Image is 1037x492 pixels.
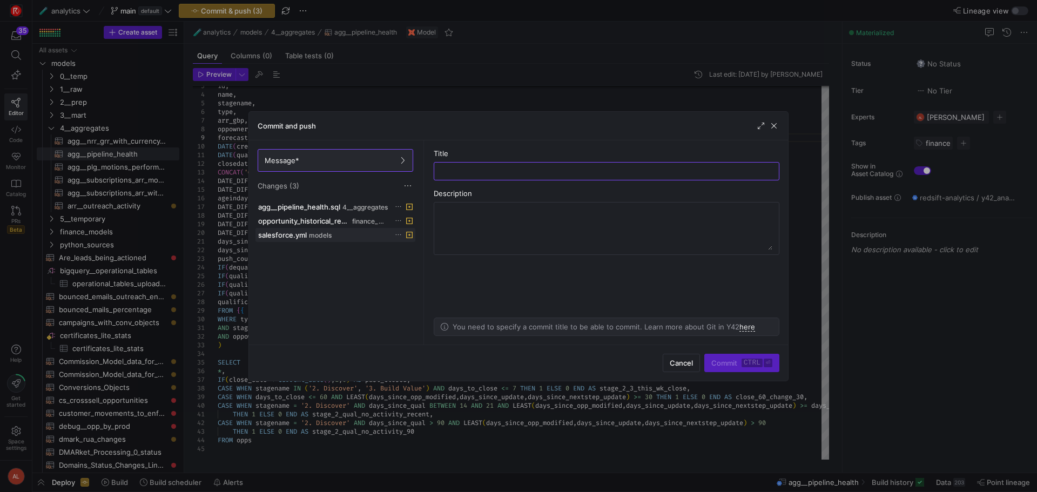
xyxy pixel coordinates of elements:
[255,214,415,228] button: opportunity_historical_recreation.sqlfinance_models
[434,189,779,198] div: Description
[258,217,350,225] span: opportunity_historical_recreation.sql
[663,354,700,372] button: Cancel
[670,359,693,367] span: Cancel
[258,122,316,130] h3: Commit and push
[453,322,755,331] p: You need to specify a commit title to be able to commit. Learn more about Git in Y42
[258,149,413,172] button: Message*
[258,231,307,239] span: salesforce.yml
[255,200,415,214] button: agg__pipeline_health.sql4__aggregates
[352,218,389,225] span: finance_models
[255,228,415,242] button: salesforce.ymlmodels
[258,203,340,211] span: agg__pipeline_health.sql
[258,181,299,190] span: Changes (3)
[309,232,332,239] span: models
[739,322,755,332] a: here
[265,156,299,165] span: Message*
[342,204,388,211] span: 4__aggregates
[434,149,448,158] span: Title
